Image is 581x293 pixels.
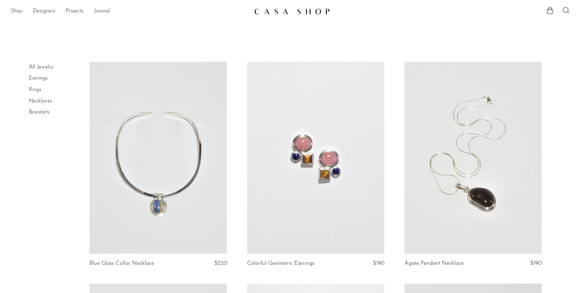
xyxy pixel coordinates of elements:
a: All Jewelry [29,65,53,70]
span: $190 [530,260,542,266]
a: Earrings [29,76,48,81]
a: Rings [29,87,41,92]
span: $220 [214,260,227,266]
a: Projects [66,7,83,16]
a: Bracelets [29,110,49,115]
a: Shop [11,7,22,16]
a: Colorful Geometric Earrings [247,260,314,266]
a: Designers [33,7,55,16]
span: $190 [373,260,384,266]
a: Agate Pendant Necklace [404,260,464,266]
a: Blue Glass Collar Necklace [89,260,154,266]
a: Necklaces [29,98,52,104]
nav: Desktop navigation [11,6,249,17]
ul: NEW HEADER MENU [11,6,249,17]
a: Journal [94,7,110,16]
